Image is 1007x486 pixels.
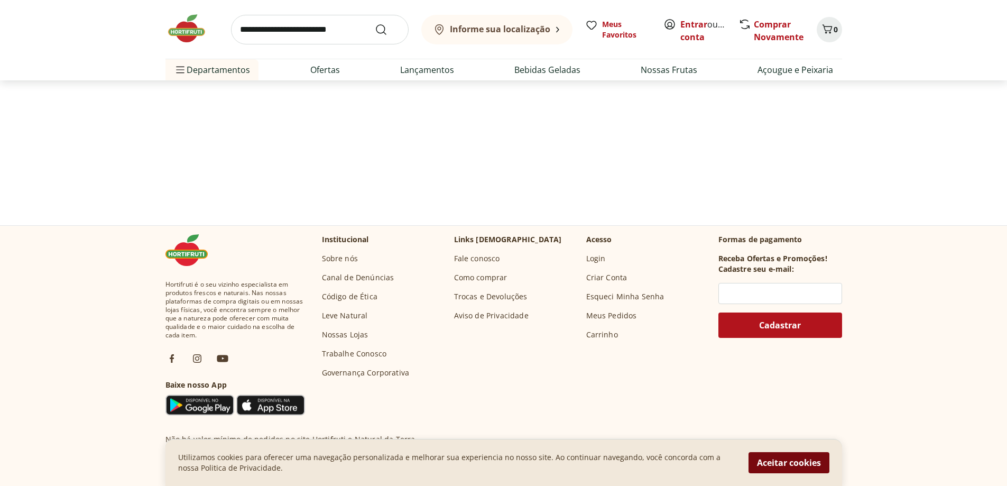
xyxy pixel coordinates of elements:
[310,63,340,76] a: Ofertas
[421,15,572,44] button: Informe sua localização
[680,19,707,30] a: Entrar
[165,280,305,340] span: Hortifruti é o seu vizinho especialista em produtos frescos e naturais. Nas nossas plataformas de...
[454,272,507,283] a: Como comprar
[586,234,612,245] p: Acesso
[586,310,637,321] a: Meus Pedidos
[454,253,500,264] a: Fale conosco
[216,352,229,365] img: ytb
[236,395,305,416] img: App Store Icon
[165,234,218,266] img: Hortifruti
[322,310,368,321] a: Leve Natural
[322,253,358,264] a: Sobre nós
[586,272,627,283] a: Criar Conta
[834,24,838,34] span: 0
[749,452,829,473] button: Aceitar cookies
[586,291,664,302] a: Esqueci Minha Senha
[322,368,410,378] a: Governança Corporativa
[514,63,580,76] a: Bebidas Geladas
[375,23,400,36] button: Submit Search
[454,310,529,321] a: Aviso de Privacidade
[322,291,377,302] a: Código de Ética
[454,234,562,245] p: Links [DEMOGRAPHIC_DATA]
[759,321,801,329] span: Cadastrar
[231,15,409,44] input: search
[718,313,842,338] button: Cadastrar
[718,264,794,274] h3: Cadastre seu e-mail:
[174,57,187,82] button: Menu
[586,329,618,340] a: Carrinho
[718,234,842,245] p: Formas de pagamento
[400,63,454,76] a: Lançamentos
[680,19,738,43] a: Criar conta
[754,19,803,43] a: Comprar Novamente
[718,253,827,264] h3: Receba Ofertas e Promoções!
[322,329,368,340] a: Nossas Lojas
[165,13,218,44] img: Hortifruti
[454,291,528,302] a: Trocas e Devoluções
[450,23,550,35] b: Informe sua localização
[641,63,697,76] a: Nossas Frutas
[586,253,606,264] a: Login
[602,19,651,40] span: Meus Favoritos
[680,18,727,43] span: ou
[178,452,736,473] p: Utilizamos cookies para oferecer uma navegação personalizada e melhorar sua experiencia no nosso ...
[165,380,305,390] h3: Baixe nosso App
[165,434,418,445] p: Não há valor mínimo de pedidos no site Hortifruti e Natural da Terra.
[757,63,833,76] a: Açougue e Peixaria
[585,19,651,40] a: Meus Favoritos
[165,352,178,365] img: fb
[165,395,234,416] img: Google Play Icon
[322,234,369,245] p: Institucional
[322,272,394,283] a: Canal de Denúncias
[191,352,204,365] img: ig
[322,349,387,359] a: Trabalhe Conosco
[817,17,842,42] button: Carrinho
[174,57,250,82] span: Departamentos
